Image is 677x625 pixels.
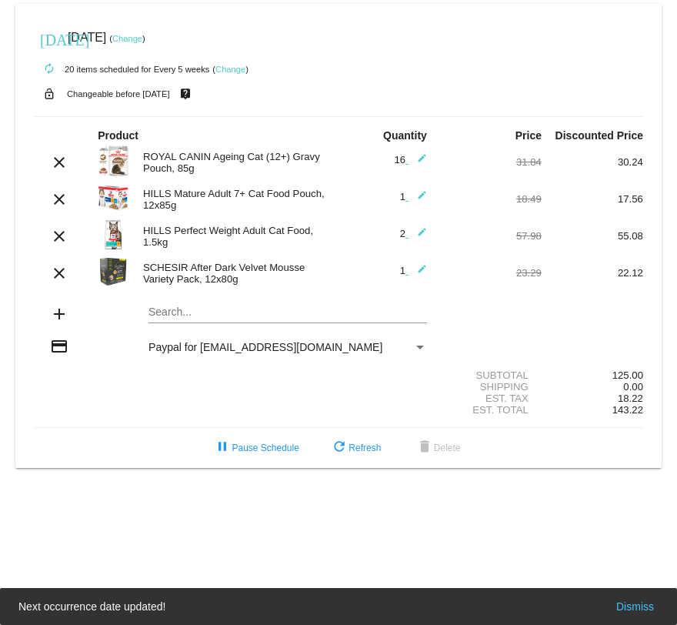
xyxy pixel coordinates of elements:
[201,434,311,462] button: Pause Schedule
[612,599,659,614] button: Dismiss
[40,29,58,48] mat-icon: [DATE]
[400,228,427,239] span: 2
[148,341,382,353] span: Paypal for [EMAIL_ADDRESS][DOMAIN_NAME]
[98,182,128,213] img: 34657.jpg
[318,434,393,462] button: Refresh
[67,89,170,99] small: Changeable before [DATE]
[50,337,68,356] mat-icon: credit_card
[415,439,434,457] mat-icon: delete
[330,443,381,453] span: Refresh
[440,393,542,404] div: Est. Tax
[440,156,542,168] div: 31.84
[542,267,643,279] div: 22.12
[409,153,427,172] mat-icon: edit
[618,393,643,404] span: 18.22
[109,34,145,43] small: ( )
[135,225,338,248] div: HILLS Perfect Weight Adult Cat Food, 1.5kg
[409,190,427,209] mat-icon: edit
[440,193,542,205] div: 18.49
[415,443,461,453] span: Delete
[555,129,643,142] strong: Discounted Price
[409,264,427,282] mat-icon: edit
[215,65,245,74] a: Change
[50,227,68,246] mat-icon: clear
[403,434,473,462] button: Delete
[542,193,643,205] div: 17.56
[50,305,68,323] mat-icon: add
[34,65,209,74] small: 20 items scheduled for Every 5 weeks
[98,219,128,250] img: 34660.jpg
[409,227,427,246] mat-icon: edit
[212,65,248,74] small: ( )
[213,439,232,457] mat-icon: pause
[440,404,542,416] div: Est. Total
[542,369,643,381] div: 125.00
[135,151,338,174] div: ROYAL CANIN Ageing Cat (12+) Gravy Pouch, 85g
[135,262,338,285] div: SCHESIR After Dark Velvet Mousse Variety Pack, 12x80g
[148,341,427,353] mat-select: Payment Method
[542,230,643,242] div: 55.08
[50,190,68,209] mat-icon: clear
[98,256,128,287] img: 95269.jpg
[394,154,426,165] span: 16
[148,306,427,319] input: Search...
[50,264,68,282] mat-icon: clear
[440,267,542,279] div: 23.29
[18,599,659,614] simple-snack-bar: Next occurrence date updated!
[400,265,427,276] span: 1
[98,129,138,142] strong: Product
[612,404,643,416] span: 143.22
[400,191,427,202] span: 1
[440,369,542,381] div: Subtotal
[40,84,58,104] mat-icon: lock_open
[213,443,298,453] span: Pause Schedule
[135,188,338,211] div: HILLS Mature Adult 7+ Cat Food Pouch, 12x85g
[112,34,142,43] a: Change
[515,129,542,142] strong: Price
[40,60,58,79] mat-icon: autorenew
[623,381,643,393] span: 0.00
[440,381,542,393] div: Shipping
[330,439,349,457] mat-icon: refresh
[98,145,128,176] img: 72287-scaled.jpg
[542,156,643,168] div: 30.24
[50,153,68,172] mat-icon: clear
[440,230,542,242] div: 57.98
[176,84,195,104] mat-icon: live_help
[383,129,427,142] strong: Quantity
